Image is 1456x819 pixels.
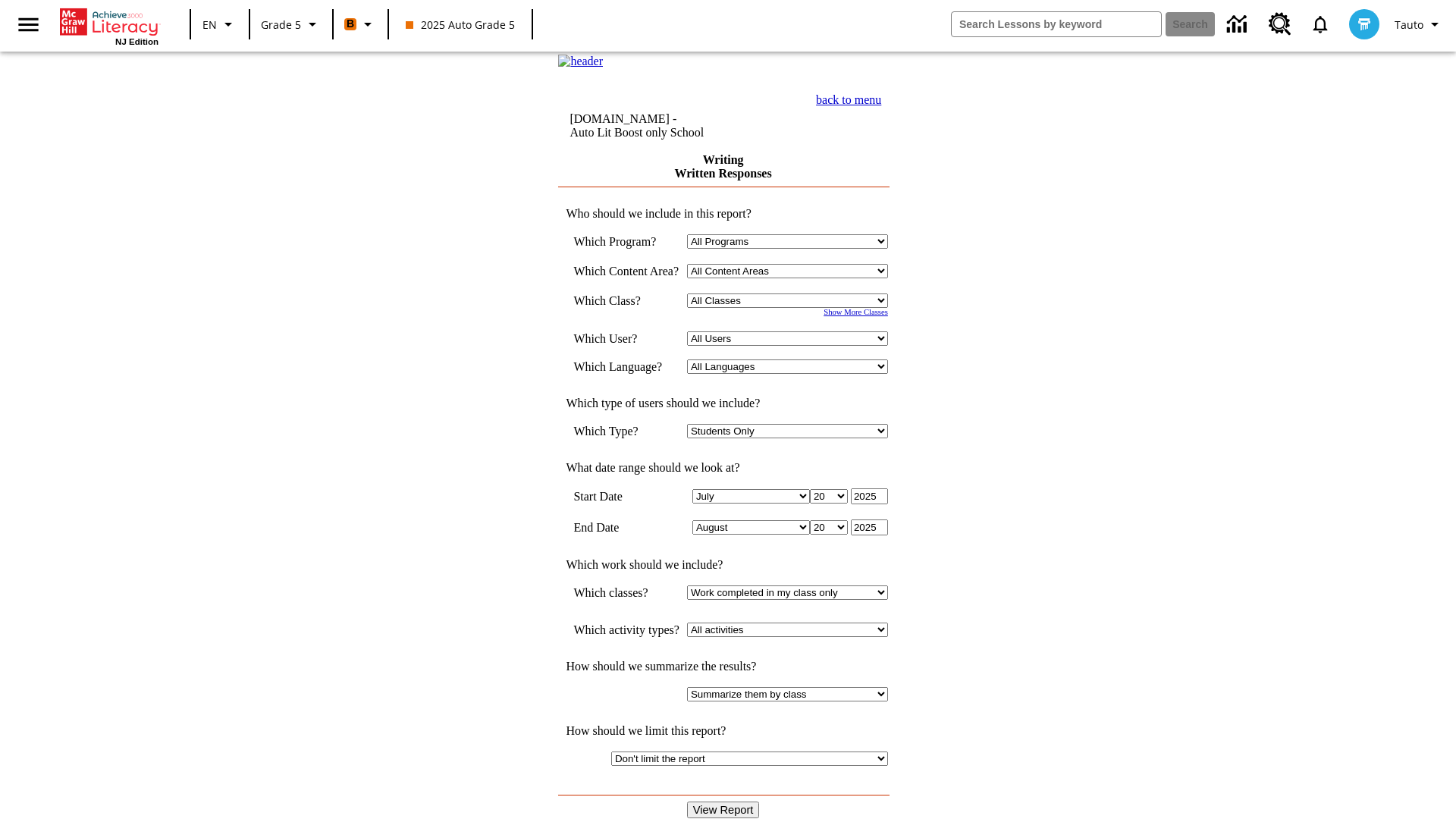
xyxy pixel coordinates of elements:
td: Which User? [573,331,679,346]
a: Writing Written Responses [675,153,772,180]
a: Resource Center, Will open in new tab [1260,4,1301,45]
button: Profile/Settings [1389,11,1450,38]
td: How should we summarize the results? [558,660,888,673]
td: Start Date [573,488,679,504]
td: Which Class? [573,293,679,308]
input: View Report [687,802,760,818]
td: [DOMAIN_NAME] - [570,112,762,140]
nobr: Which Content Area? [573,265,679,278]
a: Show More Classes [824,308,888,316]
td: What date range should we look at? [558,461,888,475]
span: 2025 Auto Grade 5 [406,17,515,33]
td: Who should we include in this report? [558,207,888,221]
button: Open side menu [6,2,51,47]
a: back to menu [816,93,881,106]
span: B [347,14,354,33]
td: End Date [573,519,679,535]
span: EN [202,17,217,33]
td: Which Language? [573,359,679,374]
span: Tauto [1395,17,1423,33]
div: Home [60,5,158,46]
button: Boost Class color is orange. Change class color [338,11,383,38]
img: header [558,55,603,68]
td: Which Program? [573,234,679,249]
span: NJ Edition [115,37,158,46]
td: Which Type? [573,424,679,438]
button: Grade: Grade 5, Select a grade [255,11,328,38]
td: Which type of users should we include? [558,397,888,410]
td: Which work should we include? [558,558,888,572]
nobr: Auto Lit Boost only School [570,126,704,139]
td: Which activity types? [573,623,679,637]
button: Select a new avatar [1340,5,1389,44]
img: avatar image [1349,9,1379,39]
button: Language: EN, Select a language [196,11,244,38]
a: Notifications [1301,5,1340,44]
a: Data Center [1218,4,1260,45]
span: Grade 5 [261,17,301,33]
td: How should we limit this report? [558,724,888,738]
td: Which classes? [573,585,679,600]
input: search field [952,12,1161,36]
